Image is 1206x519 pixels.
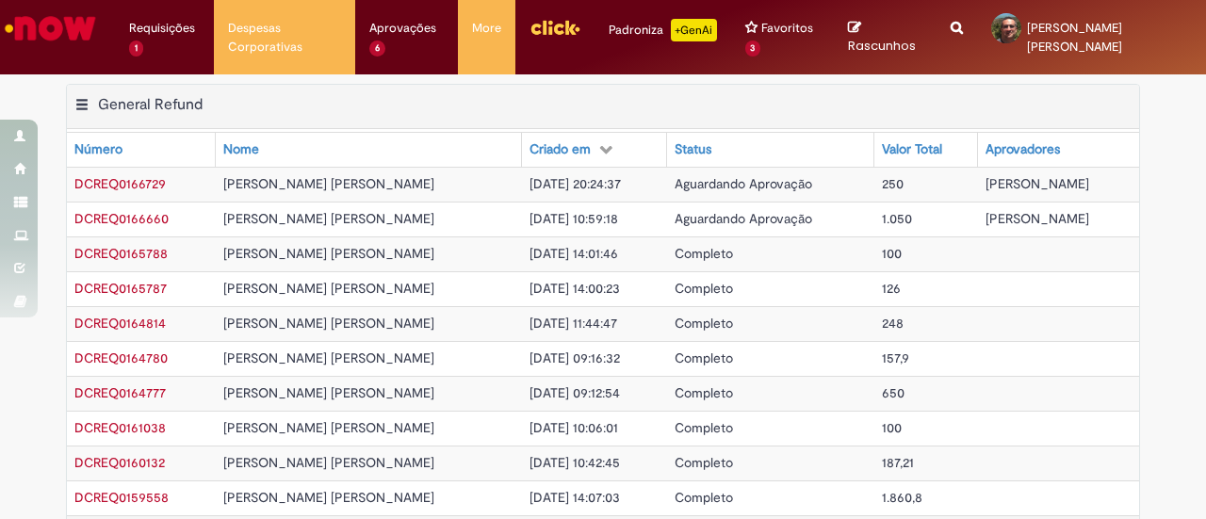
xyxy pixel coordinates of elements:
div: Nome [223,140,259,159]
span: Completo [675,419,733,436]
span: [DATE] 10:42:45 [530,454,620,471]
span: [DATE] 14:00:23 [530,280,620,297]
a: Abrir Registro: DCREQ0160132 [74,454,165,471]
span: [DATE] 09:12:54 [530,384,620,401]
a: Abrir Registro: DCREQ0166660 [74,210,169,227]
span: [PERSON_NAME] [986,210,1089,227]
span: 3 [745,41,761,57]
span: [DATE] 20:24:37 [530,175,621,192]
span: Aguardando Aprovação [675,175,812,192]
span: 650 [882,384,904,401]
a: Abrir Registro: DCREQ0165787 [74,280,167,297]
span: 126 [882,280,901,297]
span: 248 [882,315,904,332]
a: Abrir Registro: DCREQ0159558 [74,489,169,506]
span: [PERSON_NAME] [PERSON_NAME] [223,245,434,262]
span: [DATE] 10:59:18 [530,210,618,227]
span: Completo [675,454,733,471]
span: DCREQ0159558 [74,489,169,506]
span: [PERSON_NAME] [PERSON_NAME] [223,210,434,227]
span: Despesas Corporativas [228,19,341,57]
span: Completo [675,489,733,506]
span: 157,9 [882,349,909,366]
span: 6 [369,41,385,57]
span: [PERSON_NAME] [PERSON_NAME] [223,489,434,506]
span: [PERSON_NAME] [PERSON_NAME] [223,419,434,436]
span: Rascunhos [848,37,916,55]
span: 250 [882,175,904,192]
span: 100 [882,245,902,262]
span: Completo [675,349,733,366]
span: DCREQ0166660 [74,210,169,227]
a: Abrir Registro: DCREQ0164777 [74,384,166,401]
span: DCREQ0165787 [74,280,167,297]
span: DCREQ0166729 [74,175,166,192]
p: +GenAi [671,19,717,41]
a: Abrir Registro: DCREQ0161038 [74,419,166,436]
span: 100 [882,419,902,436]
span: [DATE] 11:44:47 [530,315,617,332]
span: 1.860,8 [882,489,922,506]
span: Favoritos [761,19,813,38]
span: Aprovações [369,19,436,38]
span: [DATE] 10:06:01 [530,419,618,436]
span: DCREQ0164780 [74,349,168,366]
a: Abrir Registro: DCREQ0166729 [74,175,166,192]
div: Valor Total [882,140,942,159]
span: 187,21 [882,454,914,471]
span: Completo [675,384,733,401]
div: Padroniza [609,19,717,41]
span: 1.050 [882,210,912,227]
span: More [472,19,501,38]
a: Abrir Registro: DCREQ0164780 [74,349,168,366]
span: DCREQ0160132 [74,454,165,471]
img: click_logo_yellow_360x200.png [530,13,580,41]
span: Aguardando Aprovação [675,210,812,227]
span: [DATE] 09:16:32 [530,349,620,366]
span: Completo [675,245,733,262]
div: Status [675,140,711,159]
span: [PERSON_NAME] [PERSON_NAME] [223,384,434,401]
span: [PERSON_NAME] [PERSON_NAME] [1027,20,1122,55]
span: [DATE] 14:01:46 [530,245,618,262]
span: [DATE] 14:07:03 [530,489,620,506]
span: [PERSON_NAME] [PERSON_NAME] [223,175,434,192]
span: 1 [129,41,143,57]
span: Requisições [129,19,195,38]
button: General Refund Menu de contexto [74,95,90,120]
span: DCREQ0164814 [74,315,166,332]
img: ServiceNow [2,9,99,47]
div: Aprovadores [986,140,1060,159]
span: [PERSON_NAME] [PERSON_NAME] [223,349,434,366]
span: [PERSON_NAME] [PERSON_NAME] [223,280,434,297]
div: Número [74,140,122,159]
span: DCREQ0164777 [74,384,166,401]
a: Abrir Registro: DCREQ0164814 [74,315,166,332]
a: Rascunhos [848,20,922,55]
h2: General Refund [98,95,203,114]
span: [PERSON_NAME] [PERSON_NAME] [223,315,434,332]
span: DCREQ0161038 [74,419,166,436]
div: Criado em [530,140,591,159]
span: [PERSON_NAME] [986,175,1089,192]
span: [PERSON_NAME] [PERSON_NAME] [223,454,434,471]
span: Completo [675,315,733,332]
span: Completo [675,280,733,297]
a: Abrir Registro: DCREQ0165788 [74,245,168,262]
span: DCREQ0165788 [74,245,168,262]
